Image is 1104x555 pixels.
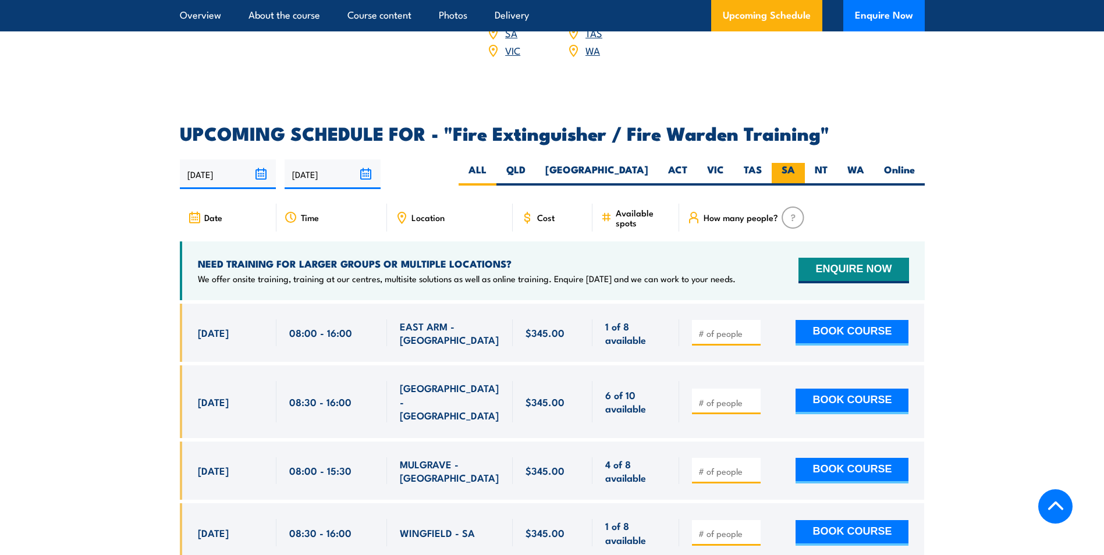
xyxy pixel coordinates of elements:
[496,163,535,186] label: QLD
[526,395,565,408] span: $345.00
[605,457,666,485] span: 4 of 8 available
[285,159,381,189] input: To date
[198,257,736,270] h4: NEED TRAINING FOR LARGER GROUPS OR MULTIPLE LOCATIONS?
[796,520,908,546] button: BOOK COURSE
[198,526,229,539] span: [DATE]
[198,395,229,408] span: [DATE]
[526,464,565,477] span: $345.00
[698,328,757,339] input: # of people
[289,464,352,477] span: 08:00 - 15:30
[180,124,925,141] h2: UPCOMING SCHEDULE FOR - "Fire Extinguisher / Fire Warden Training"
[526,526,565,539] span: $345.00
[605,519,666,546] span: 1 of 8 available
[772,163,805,186] label: SA
[289,526,352,539] span: 08:30 - 16:00
[798,258,908,283] button: ENQUIRE NOW
[459,163,496,186] label: ALL
[505,43,520,57] a: VIC
[704,212,778,222] span: How many people?
[734,163,772,186] label: TAS
[805,163,837,186] label: NT
[616,208,671,227] span: Available spots
[180,159,276,189] input: From date
[198,464,229,477] span: [DATE]
[698,528,757,539] input: # of people
[289,395,352,408] span: 08:30 - 16:00
[400,457,500,485] span: MULGRAVE - [GEOGRAPHIC_DATA]
[198,326,229,339] span: [DATE]
[796,458,908,483] button: BOOK COURSE
[585,26,602,40] a: TAS
[605,388,666,415] span: 6 of 10 available
[605,319,666,347] span: 1 of 8 available
[400,319,500,347] span: EAST ARM - [GEOGRAPHIC_DATA]
[535,163,658,186] label: [GEOGRAPHIC_DATA]
[874,163,925,186] label: Online
[400,381,500,422] span: [GEOGRAPHIC_DATA] - [GEOGRAPHIC_DATA]
[796,320,908,346] button: BOOK COURSE
[837,163,874,186] label: WA
[301,212,319,222] span: Time
[400,526,475,539] span: WINGFIELD - SA
[698,465,757,477] input: # of people
[537,212,555,222] span: Cost
[289,326,352,339] span: 08:00 - 16:00
[204,212,222,222] span: Date
[585,43,600,57] a: WA
[697,163,734,186] label: VIC
[505,26,517,40] a: SA
[411,212,445,222] span: Location
[796,389,908,414] button: BOOK COURSE
[526,326,565,339] span: $345.00
[658,163,697,186] label: ACT
[198,273,736,284] p: We offer onsite training, training at our centres, multisite solutions as well as online training...
[698,397,757,408] input: # of people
